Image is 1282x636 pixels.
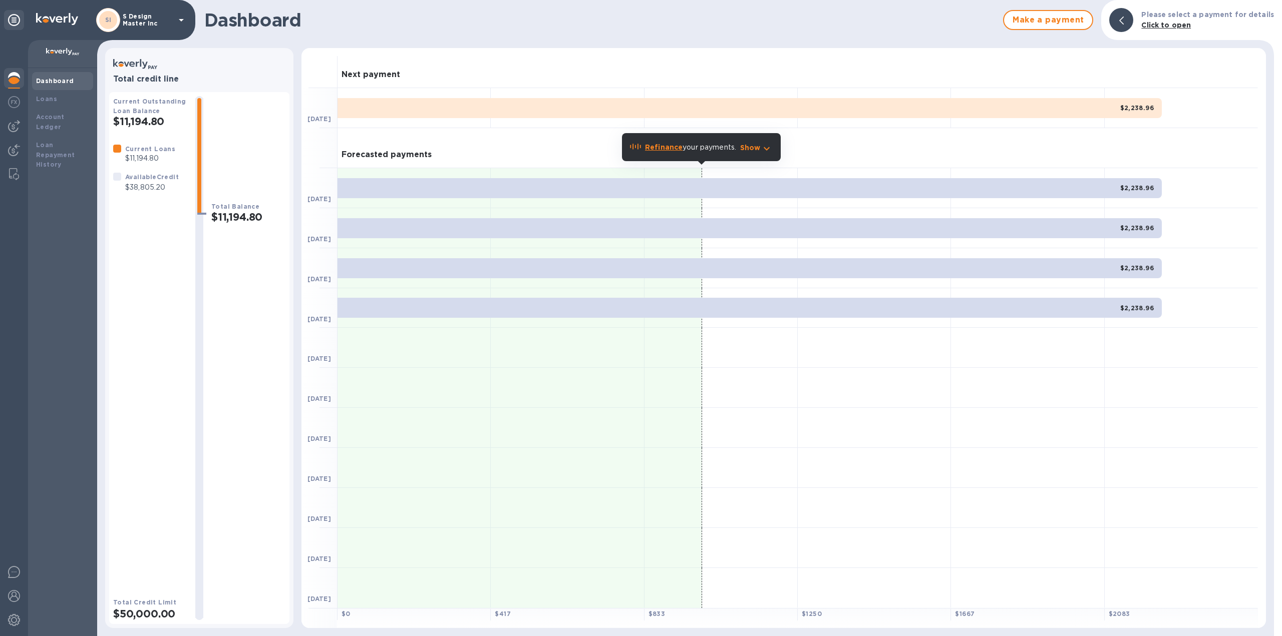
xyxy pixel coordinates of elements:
[1109,610,1130,617] b: $ 2083
[1012,14,1084,26] span: Make a payment
[1141,11,1274,19] b: Please select a payment for details
[307,515,331,522] b: [DATE]
[740,143,773,153] button: Show
[4,10,24,30] div: Unpin categories
[125,182,179,193] p: $38,805.20
[36,13,78,25] img: Logo
[307,195,331,203] b: [DATE]
[740,143,761,153] p: Show
[307,355,331,362] b: [DATE]
[1141,21,1191,29] b: Click to open
[955,610,975,617] b: $ 1667
[36,77,74,85] b: Dashboard
[105,16,112,24] b: SI
[495,610,511,617] b: $ 417
[36,141,75,169] b: Loan Repayment History
[123,13,173,27] p: S Design Master Inc
[1120,104,1154,112] b: $2,238.96
[307,115,331,123] b: [DATE]
[342,150,432,160] h3: Forecasted payments
[211,203,259,210] b: Total Balance
[307,595,331,602] b: [DATE]
[211,211,285,223] h2: $11,194.80
[307,275,331,283] b: [DATE]
[204,10,998,31] h1: Dashboard
[125,173,179,181] b: Available Credit
[307,235,331,243] b: [DATE]
[307,475,331,482] b: [DATE]
[8,96,20,108] img: Foreign exchange
[36,113,65,131] b: Account Ledger
[1003,10,1093,30] button: Make a payment
[307,435,331,442] b: [DATE]
[645,142,736,153] p: your payments.
[1120,224,1154,232] b: $2,238.96
[342,70,400,80] h3: Next payment
[113,607,187,620] h2: $50,000.00
[113,115,187,128] h2: $11,194.80
[307,315,331,323] b: [DATE]
[125,153,175,164] p: $11,194.80
[1120,264,1154,272] b: $2,238.96
[125,145,175,153] b: Current Loans
[802,610,822,617] b: $ 1250
[307,395,331,402] b: [DATE]
[1120,304,1154,312] b: $2,238.96
[113,98,186,115] b: Current Outstanding Loan Balance
[113,598,176,606] b: Total Credit Limit
[342,610,351,617] b: $ 0
[36,95,57,103] b: Loans
[113,75,285,84] h3: Total credit line
[307,555,331,562] b: [DATE]
[649,610,666,617] b: $ 833
[645,143,683,151] b: Refinance
[1120,184,1154,192] b: $2,238.96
